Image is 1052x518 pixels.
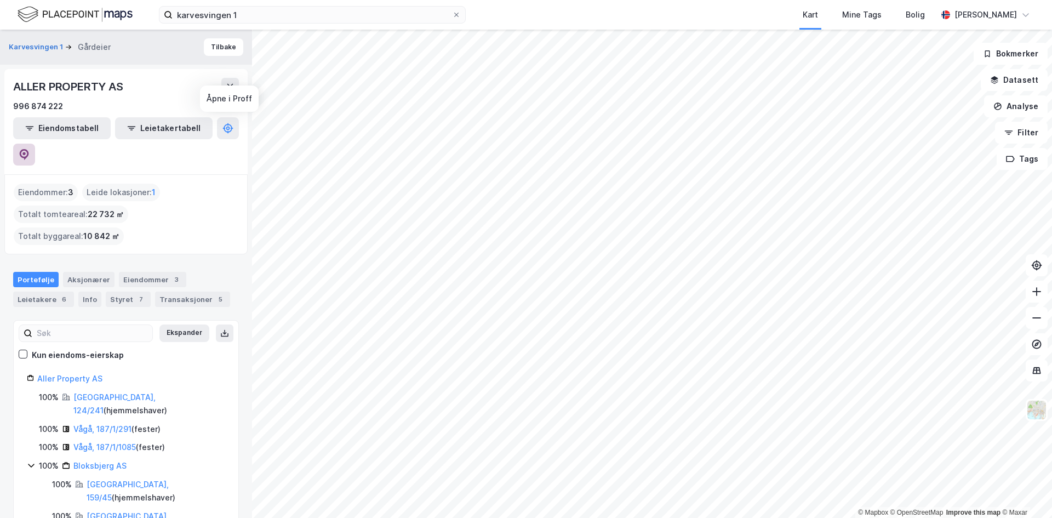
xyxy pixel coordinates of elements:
div: Eiendommer : [14,184,78,201]
button: Tilbake [204,38,243,56]
div: ( fester ) [73,441,165,454]
div: 7 [135,294,146,305]
a: [GEOGRAPHIC_DATA], 159/45 [87,480,169,502]
div: Transaksjoner [155,292,230,307]
div: Portefølje [13,272,59,287]
div: ( fester ) [73,423,161,436]
a: Mapbox [858,509,888,516]
img: Z [1026,400,1047,420]
div: Kun eiendoms-eierskap [32,349,124,362]
div: ( hjemmelshaver ) [73,391,225,417]
div: ( hjemmelshaver ) [87,478,225,504]
button: Filter [995,122,1048,144]
div: 100% [39,441,59,454]
button: Analyse [984,95,1048,117]
div: Bolig [906,8,925,21]
button: Leietakertabell [115,117,213,139]
button: Ekspander [159,325,209,342]
div: [PERSON_NAME] [954,8,1017,21]
div: Kart [803,8,818,21]
a: Improve this map [946,509,1000,516]
div: Eiendommer [119,272,186,287]
span: 3 [68,186,73,199]
button: Bokmerker [974,43,1048,65]
button: Datasett [981,69,1048,91]
div: Mine Tags [842,8,882,21]
div: ALLER PROPERTY AS [13,78,125,95]
div: 100% [52,478,72,491]
input: Søk [32,325,152,341]
img: logo.f888ab2527a4732fd821a326f86c7f29.svg [18,5,133,24]
a: OpenStreetMap [890,509,944,516]
div: Gårdeier [78,41,111,54]
div: 3 [171,274,182,285]
div: 100% [39,391,59,404]
div: 100% [39,459,59,473]
button: Eiendomstabell [13,117,111,139]
div: 100% [39,423,59,436]
div: 6 [59,294,70,305]
a: Bloksbjerg AS [73,461,127,470]
div: Styret [106,292,151,307]
div: Leide lokasjoner : [82,184,160,201]
iframe: Chat Widget [997,465,1052,518]
a: Vågå, 187/1/291 [73,424,131,434]
div: Totalt byggareal : [14,227,124,245]
div: Totalt tomteareal : [14,206,128,223]
a: [GEOGRAPHIC_DATA], 124/241 [73,392,156,415]
input: Søk på adresse, matrikkel, gårdeiere, leietakere eller personer [173,7,452,23]
div: 5 [215,294,226,305]
a: Aller Property AS [37,374,102,383]
div: 996 874 222 [13,100,63,113]
div: Aksjonærer [63,272,115,287]
span: 1 [152,186,156,199]
div: Info [78,292,101,307]
div: Leietakere [13,292,74,307]
span: 10 842 ㎡ [83,230,119,243]
button: Tags [997,148,1048,170]
a: Vågå, 187/1/1085 [73,442,136,452]
button: Karvesvingen 1 [9,42,65,53]
span: 22 732 ㎡ [88,208,124,221]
